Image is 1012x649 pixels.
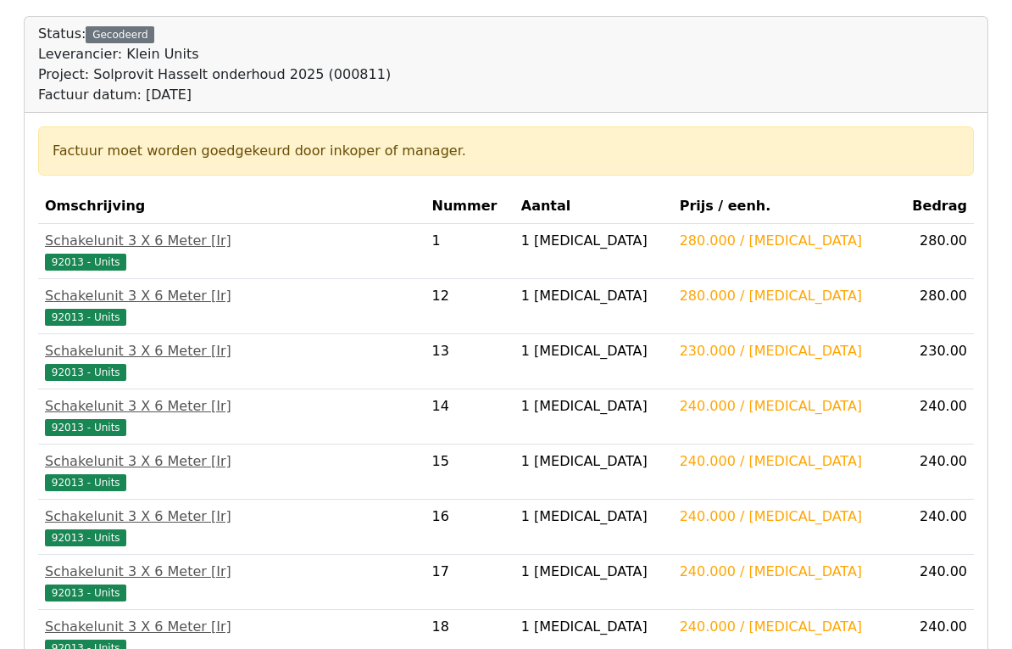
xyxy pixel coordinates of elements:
div: 240.000 / [MEDICAL_DATA] [680,562,888,582]
div: 1 [MEDICAL_DATA] [521,231,666,251]
div: Factuur moet worden goedgekeurd door inkoper of manager. [53,141,959,161]
td: 14 [425,389,514,445]
td: 280.00 [895,224,974,279]
a: Schakelunit 3 X 6 Meter [Ir]92013 - Units [45,506,419,547]
span: 92013 - Units [45,474,126,491]
span: 92013 - Units [45,585,126,601]
td: 230.00 [895,334,974,389]
a: Schakelunit 3 X 6 Meter [Ir]92013 - Units [45,396,419,437]
a: Schakelunit 3 X 6 Meter [Ir]92013 - Units [45,341,419,382]
td: 13 [425,334,514,389]
div: 1 [MEDICAL_DATA] [521,286,666,306]
div: Schakelunit 3 X 6 Meter [Ir] [45,562,419,582]
td: 12 [425,279,514,334]
td: 280.00 [895,279,974,334]
th: Omschrijving [38,189,425,224]
span: 92013 - Units [45,529,126,546]
span: 92013 - Units [45,419,126,436]
span: 92013 - Units [45,364,126,381]
td: 17 [425,555,514,610]
a: Schakelunit 3 X 6 Meter [Ir]92013 - Units [45,286,419,327]
div: Schakelunit 3 X 6 Meter [Ir] [45,341,419,361]
span: 92013 - Units [45,254,126,271]
div: Status: [38,24,391,105]
div: Schakelunit 3 X 6 Meter [Ir] [45,506,419,527]
div: 240.000 / [MEDICAL_DATA] [680,617,888,637]
td: 16 [425,500,514,555]
div: Schakelunit 3 X 6 Meter [Ir] [45,451,419,472]
div: 240.000 / [MEDICAL_DATA] [680,506,888,527]
div: Schakelunit 3 X 6 Meter [Ir] [45,286,419,306]
div: 280.000 / [MEDICAL_DATA] [680,286,888,306]
div: 1 [MEDICAL_DATA] [521,396,666,417]
a: Schakelunit 3 X 6 Meter [Ir]92013 - Units [45,231,419,271]
div: Schakelunit 3 X 6 Meter [Ir] [45,617,419,637]
td: 15 [425,445,514,500]
a: Schakelunit 3 X 6 Meter [Ir]92013 - Units [45,562,419,602]
div: Leverancier: Klein Units [38,44,391,64]
th: Nummer [425,189,514,224]
th: Aantal [514,189,673,224]
div: Factuur datum: [DATE] [38,85,391,105]
div: 1 [MEDICAL_DATA] [521,562,666,582]
td: 240.00 [895,555,974,610]
div: Schakelunit 3 X 6 Meter [Ir] [45,396,419,417]
td: 240.00 [895,445,974,500]
div: 1 [MEDICAL_DATA] [521,451,666,472]
div: 240.000 / [MEDICAL_DATA] [680,451,888,472]
div: 1 [MEDICAL_DATA] [521,506,666,527]
div: 280.000 / [MEDICAL_DATA] [680,231,888,251]
div: Gecodeerd [86,26,154,43]
th: Prijs / eenh. [673,189,895,224]
td: 240.00 [895,500,974,555]
div: 1 [MEDICAL_DATA] [521,341,666,361]
div: Schakelunit 3 X 6 Meter [Ir] [45,231,419,251]
div: 230.000 / [MEDICAL_DATA] [680,341,888,361]
span: 92013 - Units [45,309,126,326]
div: 240.000 / [MEDICAL_DATA] [680,396,888,417]
div: 1 [MEDICAL_DATA] [521,617,666,637]
div: Project: Solprovit Hasselt onderhoud 2025 (000811) [38,64,391,85]
td: 240.00 [895,389,974,445]
th: Bedrag [895,189,974,224]
a: Schakelunit 3 X 6 Meter [Ir]92013 - Units [45,451,419,492]
td: 1 [425,224,514,279]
